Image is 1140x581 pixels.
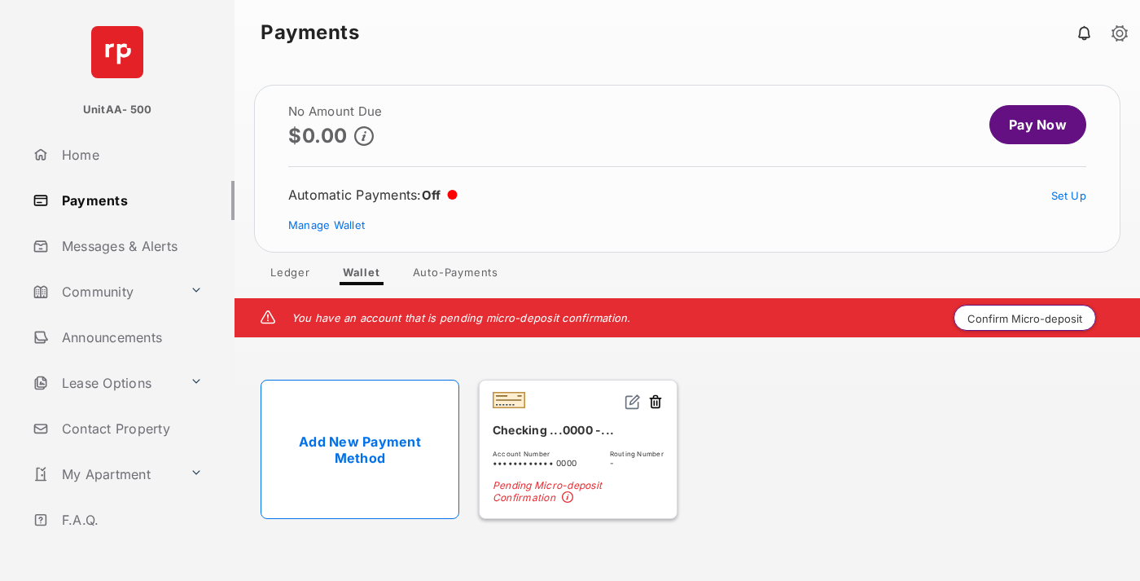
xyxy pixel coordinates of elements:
button: Confirm Micro-deposit [954,305,1096,331]
a: Payments [26,181,235,220]
span: Pending Micro-deposit Confirmation [493,479,664,505]
span: Off [422,187,441,203]
span: Routing Number [610,450,664,458]
span: Account Number [493,450,577,458]
span: •••••••••••• 0000 [493,458,577,468]
div: Automatic Payments : [288,187,458,203]
a: Add New Payment Method [261,380,459,519]
a: Auto-Payments [400,266,511,285]
div: Checking ...0000 -... [493,416,664,443]
h2: No Amount Due [288,105,382,118]
a: Announcements [26,318,235,357]
strong: Payments [261,23,359,42]
a: Set Up [1051,189,1087,202]
p: UnitAA- 500 [83,102,152,118]
a: Ledger [257,266,323,285]
img: svg+xml;base64,PHN2ZyB2aWV3Qm94PSIwIDAgMjQgMjQiIHdpZHRoPSIxNiIgaGVpZ2h0PSIxNiIgZmlsbD0ibm9uZSIgeG... [625,394,641,410]
a: Messages & Alerts [26,227,235,266]
a: Community [26,272,183,311]
a: Manage Wallet [288,218,365,231]
img: svg+xml;base64,PHN2ZyB4bWxucz0iaHR0cDovL3d3dy53My5vcmcvMjAwMC9zdmciIHdpZHRoPSI2NCIgaGVpZ2h0PSI2NC... [91,26,143,78]
span: - [610,458,664,468]
a: Lease Options [26,363,183,403]
a: My Apartment [26,455,183,494]
em: You have an account that is pending micro-deposit confirmation. [292,311,631,324]
a: Wallet [330,266,393,285]
a: Contact Property [26,409,235,448]
a: F.A.Q. [26,500,235,539]
a: Home [26,135,235,174]
p: $0.00 [288,125,348,147]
